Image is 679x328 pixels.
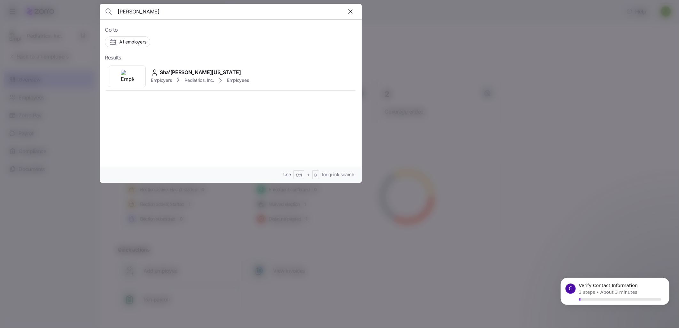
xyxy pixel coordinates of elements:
span: Ctrl [296,173,302,178]
button: All employers [105,36,150,47]
iframe: Intercom notifications message [551,270,679,325]
span: Sha'[PERSON_NAME][US_STATE] [160,68,241,76]
span: Go to [105,26,357,34]
span: B [315,173,317,178]
img: Employer logo [121,70,134,83]
span: All employers [119,39,146,45]
span: Use [283,171,291,178]
span: Employees [227,77,249,83]
span: Pediatrics, Inc. [184,77,214,83]
span: + [307,171,310,178]
span: Results [105,54,121,62]
span: Employers [151,77,172,83]
span: for quick search [322,171,354,178]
